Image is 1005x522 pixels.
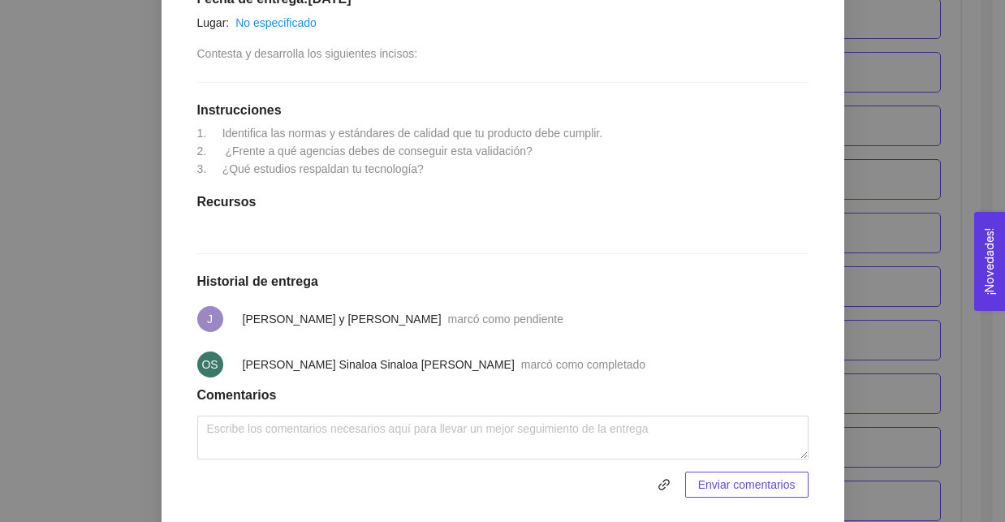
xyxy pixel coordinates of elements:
[197,127,603,175] span: 1. Identifica las normas y estándares de calidad que tu producto debe cumplir. 2. ¿Frente a qué a...
[652,478,676,491] span: link
[243,313,442,326] span: [PERSON_NAME] y [PERSON_NAME]
[197,194,809,210] h1: Recursos
[197,274,809,290] h1: Historial de entrega
[651,478,677,491] span: link
[651,472,677,498] button: link
[197,387,809,403] h1: Comentarios
[521,358,645,371] span: marcó como completado
[197,102,809,119] h1: Instrucciones
[698,476,796,494] span: Enviar comentarios
[685,472,809,498] button: Enviar comentarios
[448,313,563,326] span: marcó como pendiente
[207,306,213,332] span: J
[243,358,515,371] span: [PERSON_NAME] Sinaloa Sinaloa [PERSON_NAME]
[197,14,230,32] article: Lugar:
[974,212,1005,311] button: Open Feedback Widget
[201,352,218,377] span: OS
[197,47,418,60] span: Contesta y desarrolla los siguientes incisos:
[235,16,317,29] a: No especificado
